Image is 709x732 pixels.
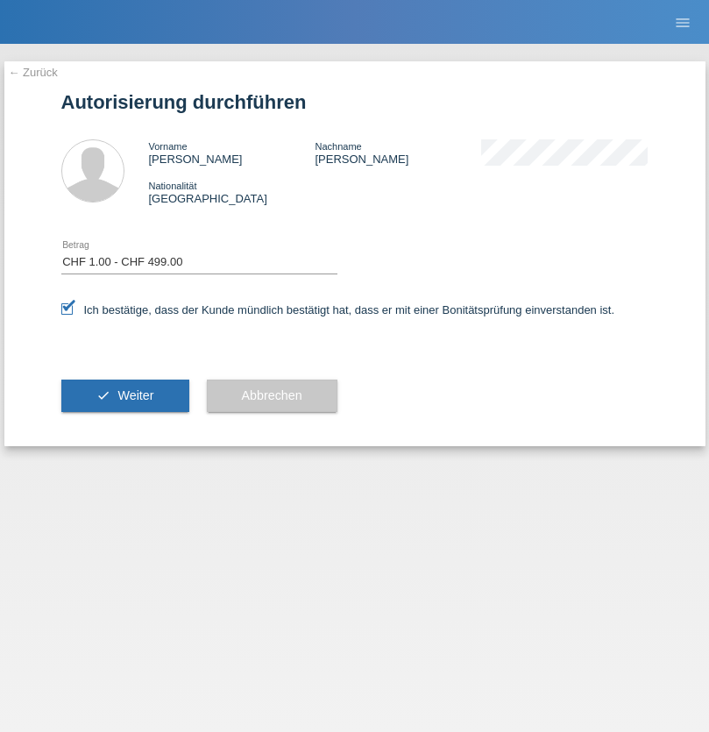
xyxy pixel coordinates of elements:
[149,141,188,152] span: Vorname
[149,181,197,191] span: Nationalität
[117,388,153,402] span: Weiter
[61,91,649,113] h1: Autorisierung durchführen
[9,66,58,79] a: ← Zurück
[242,388,302,402] span: Abbrechen
[665,17,700,27] a: menu
[315,141,361,152] span: Nachname
[61,303,615,316] label: Ich bestätige, dass der Kunde mündlich bestätigt hat, dass er mit einer Bonitätsprüfung einversta...
[61,380,189,413] button: check Weiter
[207,380,337,413] button: Abbrechen
[149,139,316,166] div: [PERSON_NAME]
[149,179,316,205] div: [GEOGRAPHIC_DATA]
[674,14,691,32] i: menu
[315,139,481,166] div: [PERSON_NAME]
[96,388,110,402] i: check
